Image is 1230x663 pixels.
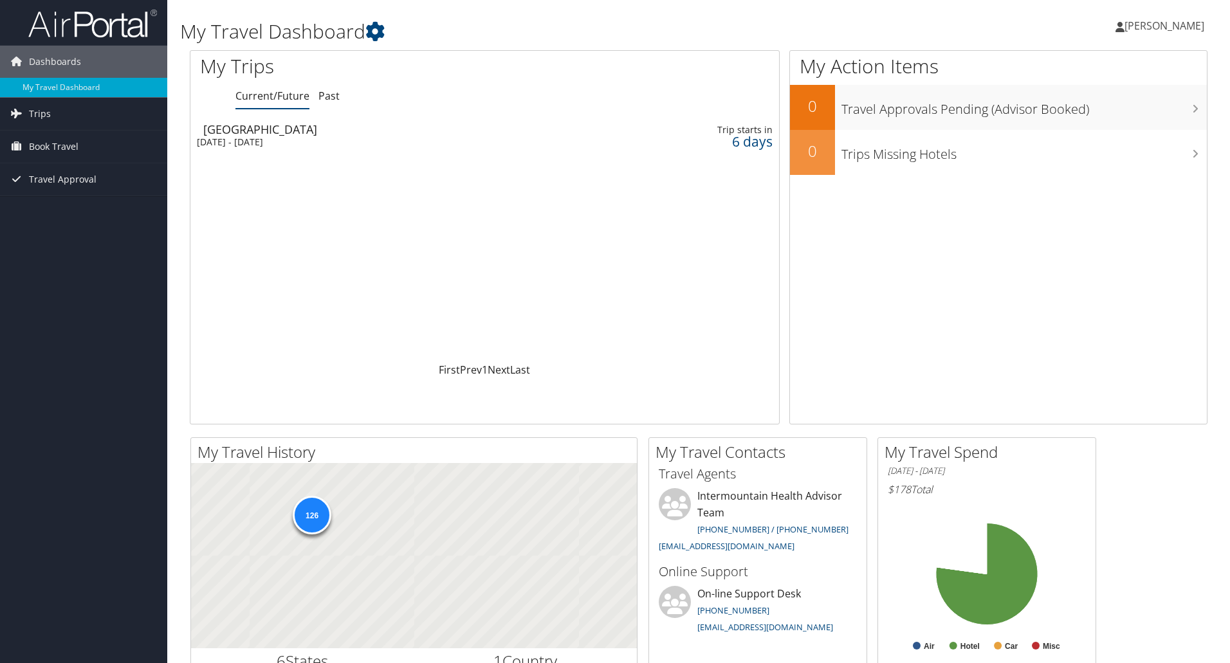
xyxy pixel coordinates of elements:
[790,53,1207,80] h1: My Action Items
[659,563,857,581] h3: Online Support
[510,363,530,377] a: Last
[318,89,340,103] a: Past
[652,586,863,639] li: On-line Support Desk
[488,363,510,377] a: Next
[841,139,1207,163] h3: Trips Missing Hotels
[697,621,833,633] a: [EMAIL_ADDRESS][DOMAIN_NAME]
[1124,19,1204,33] span: [PERSON_NAME]
[644,136,772,147] div: 6 days
[439,363,460,377] a: First
[28,8,157,39] img: airportal-logo.png
[29,131,78,163] span: Book Travel
[1005,642,1018,651] text: Car
[790,85,1207,130] a: 0Travel Approvals Pending (Advisor Booked)
[180,18,872,45] h1: My Travel Dashboard
[790,130,1207,175] a: 0Trips Missing Hotels
[885,441,1096,463] h2: My Travel Spend
[293,496,331,534] div: 126
[1043,642,1060,651] text: Misc
[197,136,567,148] div: [DATE] - [DATE]
[29,46,81,78] span: Dashboards
[841,94,1207,118] h3: Travel Approvals Pending (Advisor Booked)
[644,124,772,136] div: Trip starts in
[460,363,482,377] a: Prev
[960,642,980,651] text: Hotel
[888,465,1086,477] h6: [DATE] - [DATE]
[659,540,794,552] a: [EMAIL_ADDRESS][DOMAIN_NAME]
[790,95,835,117] h2: 0
[197,441,637,463] h2: My Travel History
[203,123,574,135] div: [GEOGRAPHIC_DATA]
[235,89,309,103] a: Current/Future
[888,482,911,496] span: $178
[1115,6,1217,45] a: [PERSON_NAME]
[482,363,488,377] a: 1
[659,465,857,483] h3: Travel Agents
[200,53,524,80] h1: My Trips
[888,482,1086,496] h6: Total
[29,98,51,130] span: Trips
[697,523,849,535] a: [PHONE_NUMBER] / [PHONE_NUMBER]
[697,604,769,616] a: [PHONE_NUMBER]
[29,163,96,195] span: Travel Approval
[790,140,835,162] h2: 0
[924,642,935,651] text: Air
[656,441,867,463] h2: My Travel Contacts
[652,488,863,557] li: Intermountain Health Advisor Team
